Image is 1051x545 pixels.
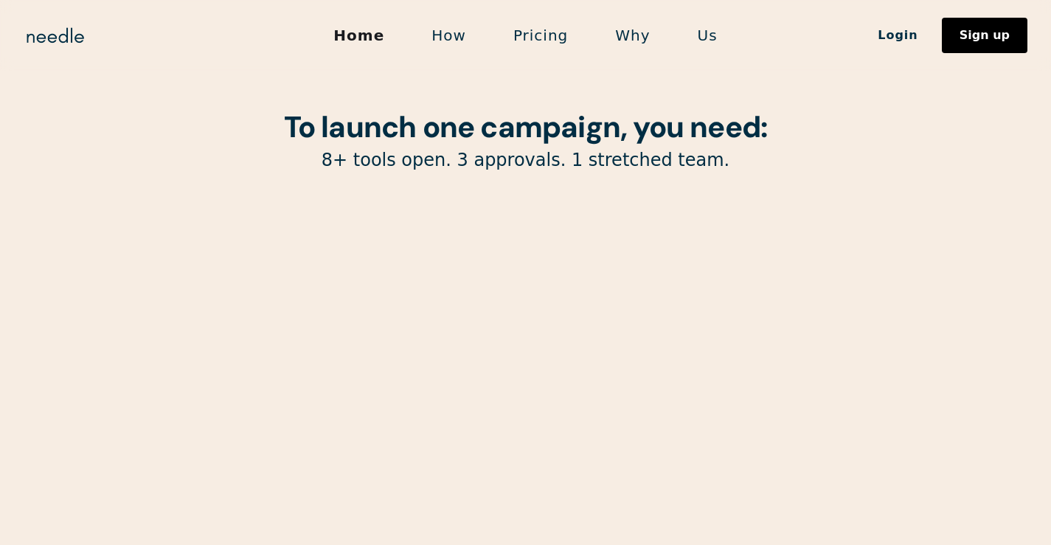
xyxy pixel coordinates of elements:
[150,149,902,172] p: 8+ tools open. 3 approvals. 1 stretched team.
[310,20,408,51] a: Home
[592,20,673,51] a: Why
[942,18,1027,53] a: Sign up
[854,23,942,48] a: Login
[490,20,592,51] a: Pricing
[960,29,1010,41] div: Sign up
[408,20,490,51] a: How
[284,108,768,146] strong: To launch one campaign, you need:
[674,20,741,51] a: Us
